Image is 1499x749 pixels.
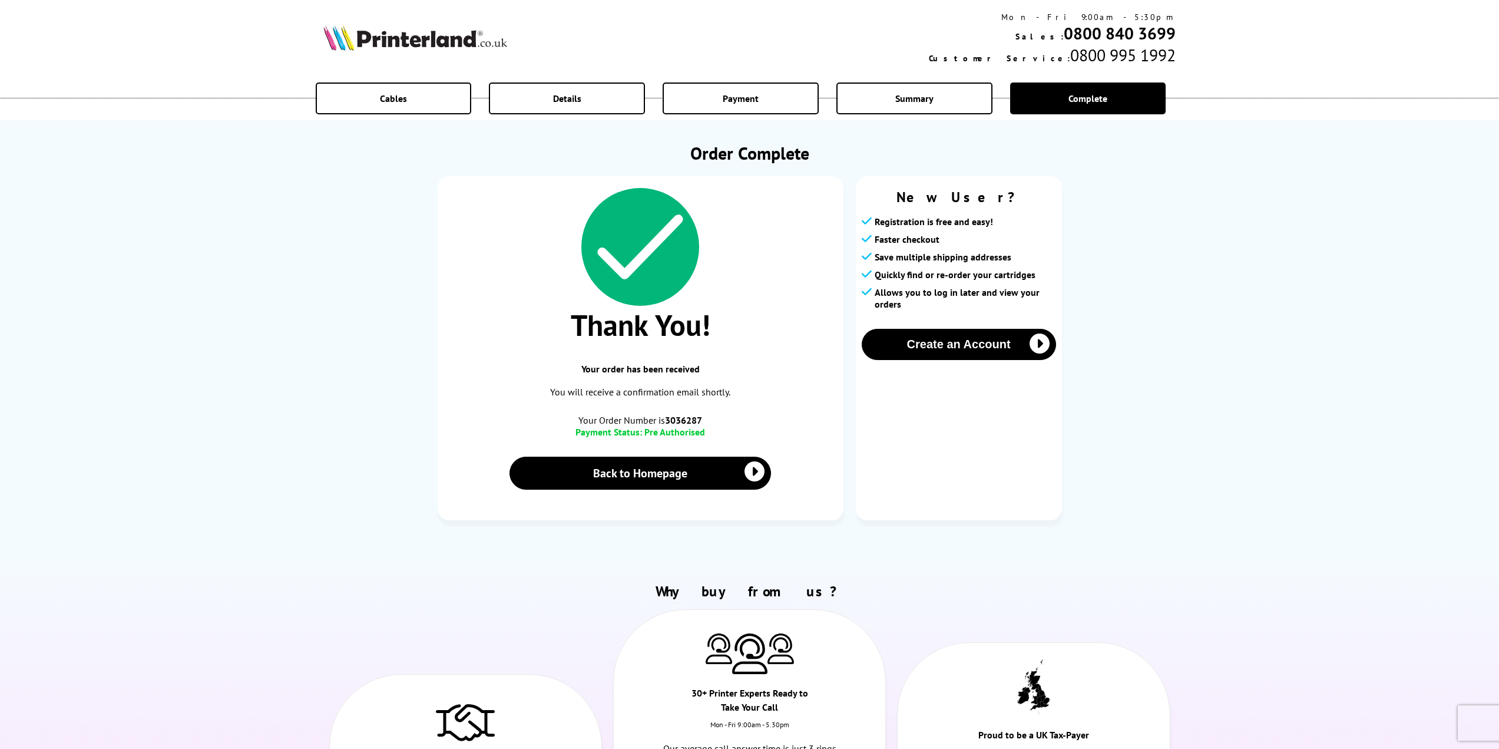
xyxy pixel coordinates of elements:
[323,582,1176,600] h2: Why buy from us?
[449,414,832,426] span: Your Order Number is
[732,633,767,674] img: Printer Experts
[875,216,993,227] span: Registration is free and easy!
[575,426,642,438] span: Payment Status:
[380,93,407,104] span: Cables
[1017,659,1050,714] img: UK tax payer
[1015,31,1064,42] span: Sales:
[681,686,818,720] div: 30+ Printer Experts Ready to Take Your Call
[614,720,885,741] div: Mon - Fri 9:00am - 5.30pm
[438,141,1062,164] h1: Order Complete
[706,633,732,664] img: Printer Experts
[644,426,705,438] span: Pre Authorised
[665,414,702,426] b: 3036287
[323,25,507,51] img: Printerland Logo
[862,329,1056,360] button: Create an Account
[449,306,832,344] span: Thank You!
[436,698,495,745] img: Trusted Service
[449,384,832,400] p: You will receive a confirmation email shortly.
[553,93,581,104] span: Details
[862,188,1056,206] span: New User?
[895,93,934,104] span: Summary
[875,251,1011,263] span: Save multiple shipping addresses
[929,12,1176,22] div: Mon - Fri 9:00am - 5:30pm
[929,53,1070,64] span: Customer Service:
[875,269,1035,281] span: Quickly find or re-order your cartridges
[767,633,794,664] img: Printer Experts
[1070,44,1176,66] span: 0800 995 1992
[875,286,1056,310] span: Allows you to log in later and view your orders
[1068,93,1107,104] span: Complete
[966,728,1102,748] div: Proud to be a UK Tax-Payer
[509,457,772,490] a: Back to Homepage
[1064,22,1176,44] a: 0800 840 3699
[875,233,939,245] span: Faster checkout
[723,93,759,104] span: Payment
[449,363,832,375] span: Your order has been received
